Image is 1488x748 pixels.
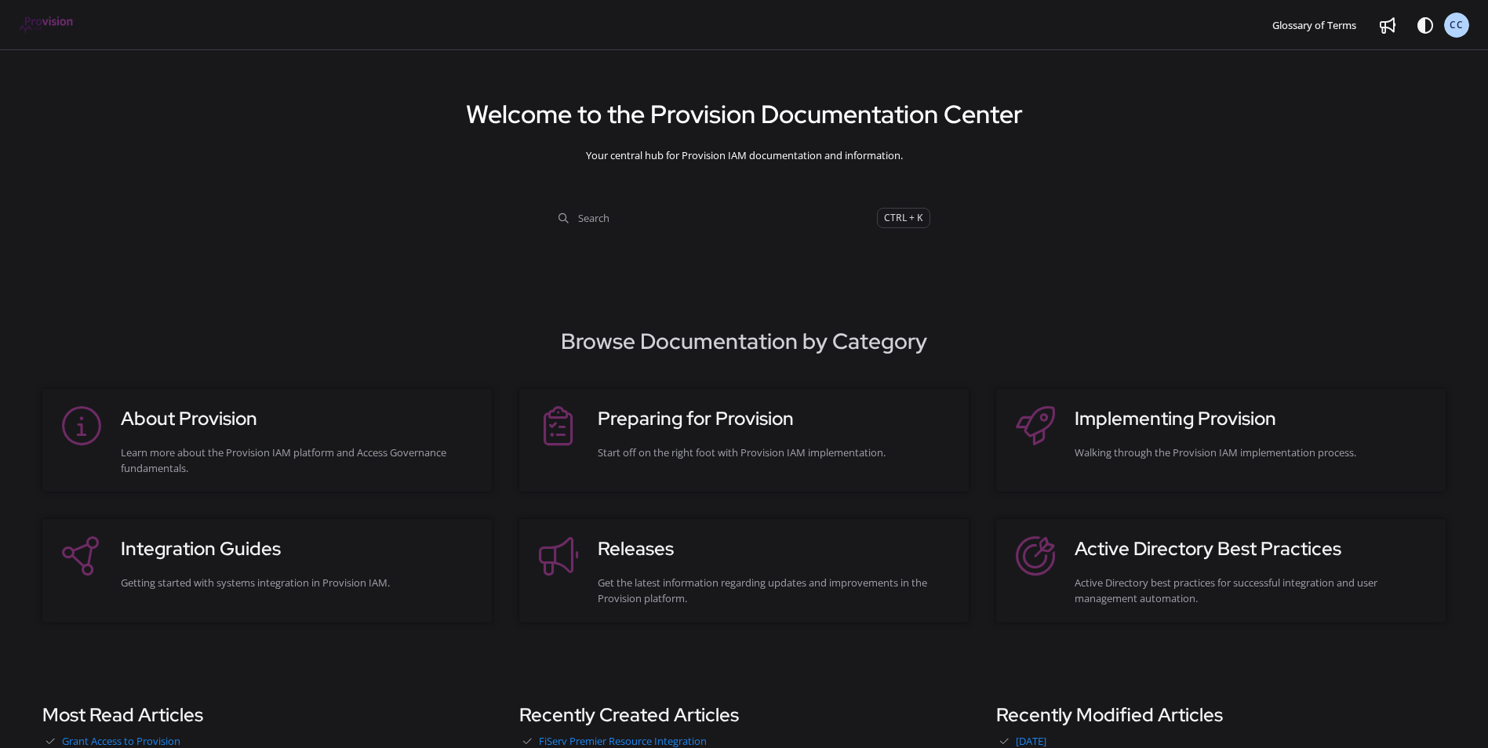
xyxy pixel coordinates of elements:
a: About ProvisionLearn more about the Provision IAM platform and Access Governance fundamentals. [58,405,476,476]
h3: Recently Modified Articles [996,701,1446,729]
a: Active Directory Best PracticesActive Directory best practices for successful integration and use... [1012,535,1430,606]
a: Integration GuidesGetting started with systems integration in Provision IAM. [58,535,476,606]
div: Active Directory best practices for successful integration and user management automation. [1075,575,1430,606]
h3: Releases [598,535,953,563]
h3: Most Read Articles [42,701,492,729]
h3: About Provision [121,405,476,433]
h1: Welcome to the Provision Documentation Center [19,93,1469,136]
h2: Browse Documentation by Category [19,325,1469,358]
span: CTRL + K [877,208,930,229]
div: Learn more about the Provision IAM platform and Access Governance fundamentals. [121,445,476,476]
div: Walking through the Provision IAM implementation process. [1075,445,1430,460]
div: Start off on the right foot with Provision IAM implementation. [598,445,953,460]
a: Project logo [19,16,75,34]
button: SearchCTRL + K [548,198,940,238]
a: Implementing ProvisionWalking through the Provision IAM implementation process. [1012,405,1430,476]
span: Glossary of Terms [1272,18,1356,32]
h3: Active Directory Best Practices [1075,535,1430,563]
span: CC [1450,18,1464,33]
img: brand logo [19,16,75,34]
button: Theme options [1413,13,1438,38]
h3: Integration Guides [121,535,476,563]
a: ReleasesGet the latest information regarding updates and improvements in the Provision platform. [535,535,953,606]
h3: Implementing Provision [1075,405,1430,433]
a: Whats new [1375,13,1400,38]
button: CC [1444,13,1469,38]
div: Get the latest information regarding updates and improvements in the Provision platform. [598,575,953,606]
span: Search [558,210,877,226]
div: Getting started with systems integration in Provision IAM. [121,575,476,590]
div: Your central hub for Provision IAM documentation and information. [19,136,1469,175]
a: Preparing for ProvisionStart off on the right foot with Provision IAM implementation. [535,405,953,476]
h3: Recently Created Articles [519,701,969,729]
h3: Preparing for Provision [598,405,953,433]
